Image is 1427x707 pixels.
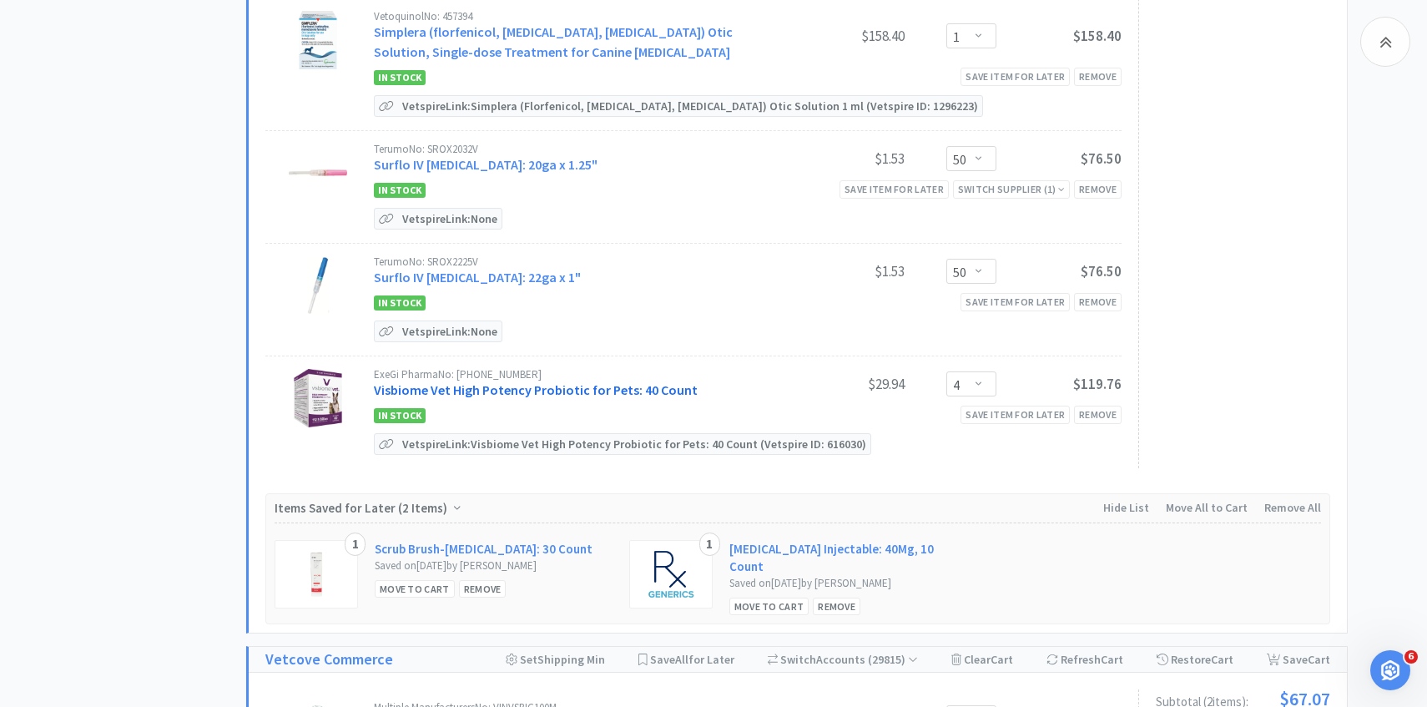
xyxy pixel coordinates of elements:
[1081,149,1122,168] span: $76.50
[374,295,426,311] span: In Stock
[398,96,982,116] p: Vetspire Link: Simplera (Florfenicol, [MEDICAL_DATA], [MEDICAL_DATA]) Otic Solution 1 ml (Vetspir...
[374,256,779,267] div: Terumo No: SROX2225V
[675,652,688,667] span: All
[1101,652,1123,667] span: Cart
[779,261,905,281] div: $1.53
[729,575,967,593] div: Saved on [DATE] by [PERSON_NAME]
[289,144,347,202] img: a969374a8050432e8692fc1338219e7c_67094.jpeg
[1267,647,1330,672] div: Save
[375,580,455,598] div: Move to Cart
[1074,406,1122,423] div: Remove
[374,408,426,423] span: In Stock
[1074,68,1122,85] div: Remove
[699,533,720,556] div: 1
[958,181,1065,197] div: Switch Supplier ( 1 )
[1073,375,1122,393] span: $119.76
[961,406,1070,423] div: Save item for later
[1046,647,1123,672] div: Refresh
[375,558,613,575] div: Saved on [DATE] by [PERSON_NAME]
[650,652,734,667] span: Save for Later
[374,269,581,285] a: Surflo IV [MEDICAL_DATA]: 22ga x 1"
[813,598,860,615] div: Remove
[506,647,605,672] div: Shipping Min
[780,652,816,667] span: Switch
[729,540,967,575] a: [MEDICAL_DATA] Injectable: 40Mg, 10 Count
[374,11,779,22] div: Vetoquinol No: 457394
[1166,500,1248,515] span: Move All to Cart
[991,652,1013,667] span: Cart
[1081,262,1122,280] span: $76.50
[779,149,905,169] div: $1.53
[345,533,366,556] div: 1
[289,11,347,69] img: cf7be83308a949ffa9cb3f77a3a87212_522938.jpeg
[951,647,1013,672] div: Clear
[289,256,347,315] img: 29a0e89f4a4541f49c4cc5fe56b8f61a_67096.jpeg
[1308,652,1330,667] span: Cart
[374,70,426,85] span: In Stock
[768,647,919,672] div: Accounts
[779,374,905,394] div: $29.94
[865,652,918,667] span: ( 29815 )
[1073,27,1122,45] span: $158.40
[1157,647,1233,672] div: Restore
[398,434,870,454] p: Vetspire Link: Visbiome Vet High Potency Probiotic for Pets: 40 Count (Vetspire ID: 616030)
[840,180,949,198] div: Save item for later
[374,369,779,380] div: ExeGi Pharma No: [PHONE_NUMBER]
[1404,650,1418,664] span: 6
[375,540,592,558] a: Scrub Brush-[MEDICAL_DATA]: 30 Count
[961,293,1070,311] div: Save item for later
[398,209,502,229] p: Vetspire Link: None
[374,183,426,198] span: In Stock
[291,549,341,599] img: 7db0d6fa50f74d358a9a260da3ff1637_56248.jpeg
[729,598,809,615] div: Move to Cart
[1074,180,1122,198] div: Remove
[374,381,698,398] a: Visbiome Vet High Potency Probiotic for Pets: 40 Count
[265,648,393,672] a: Vetcove Commerce
[374,144,779,154] div: Terumo No: SROX2032V
[961,68,1070,85] div: Save item for later
[289,369,347,427] img: d46f071e5c6e452a9db7449c21944c71_394163.jpeg
[402,500,443,516] span: 2 Items
[1103,500,1149,515] span: Hide List
[779,26,905,46] div: $158.40
[1211,652,1233,667] span: Cart
[1264,500,1321,515] span: Remove All
[1370,650,1410,690] iframe: Intercom live chat
[520,652,537,667] span: Set
[374,23,733,60] a: Simplera (florfenicol, [MEDICAL_DATA], [MEDICAL_DATA]) Otic Solution, Single-dose Treatment for C...
[275,500,451,516] span: Items Saved for Later ( )
[374,156,598,173] a: Surflo IV [MEDICAL_DATA]: 20ga x 1.25"
[459,580,507,598] div: Remove
[398,321,502,341] p: Vetspire Link: None
[646,549,696,599] img: 93fa4571e0f948a7be775f48859ae7c1_399900.jpeg
[1074,293,1122,311] div: Remove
